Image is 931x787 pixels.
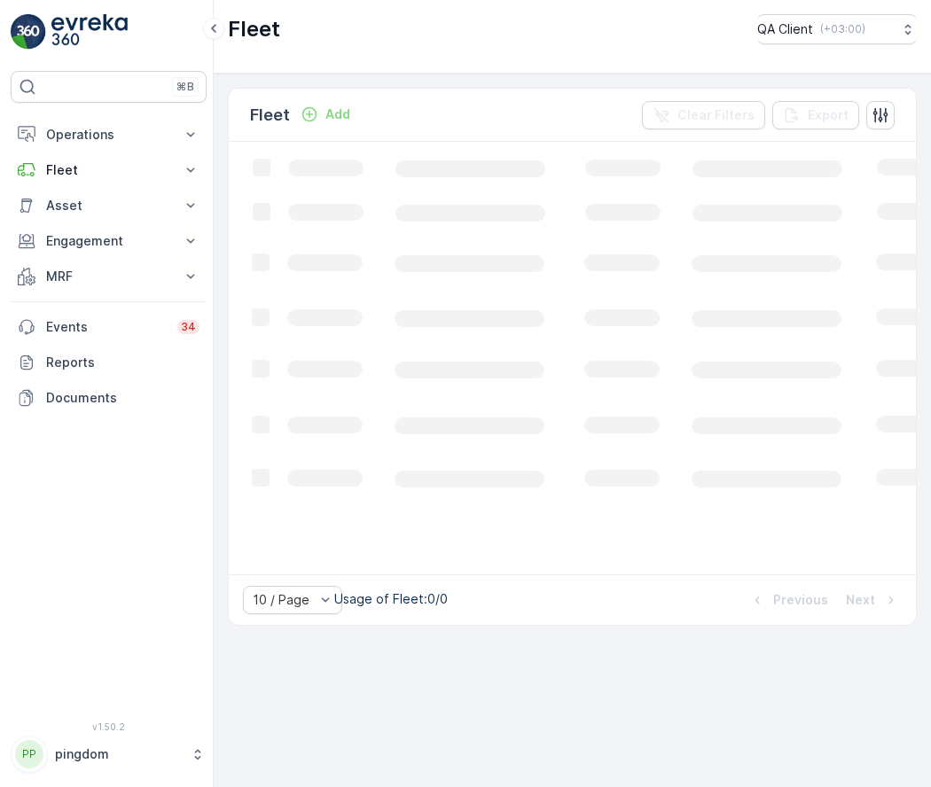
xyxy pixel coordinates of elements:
[642,101,765,129] button: Clear Filters
[228,15,280,43] p: Fleet
[11,152,207,188] button: Fleet
[757,20,813,38] p: QA Client
[181,320,196,334] p: 34
[747,589,830,611] button: Previous
[325,105,350,123] p: Add
[46,354,199,371] p: Reports
[250,103,290,128] p: Fleet
[11,736,207,773] button: PPpingdom
[846,591,875,609] p: Next
[46,197,171,214] p: Asset
[808,106,849,124] p: Export
[46,389,199,407] p: Documents
[46,268,171,285] p: MRF
[11,345,207,380] a: Reports
[820,22,865,36] p: ( +03:00 )
[773,591,828,609] p: Previous
[11,721,207,732] span: v 1.50.2
[46,126,171,144] p: Operations
[11,188,207,223] button: Asset
[11,14,46,50] img: logo
[293,104,357,125] button: Add
[844,589,902,611] button: Next
[11,380,207,416] a: Documents
[11,223,207,259] button: Engagement
[772,101,859,129] button: Export
[11,117,207,152] button: Operations
[46,161,171,179] p: Fleet
[334,590,448,608] p: Usage of Fleet : 0/0
[55,745,182,763] p: pingdom
[51,14,128,50] img: logo_light-DOdMpM7g.png
[677,106,755,124] p: Clear Filters
[757,14,917,44] button: QA Client(+03:00)
[11,259,207,294] button: MRF
[15,740,43,768] div: PP
[176,80,194,94] p: ⌘B
[46,232,171,250] p: Engagement
[11,309,207,345] a: Events34
[46,318,167,336] p: Events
